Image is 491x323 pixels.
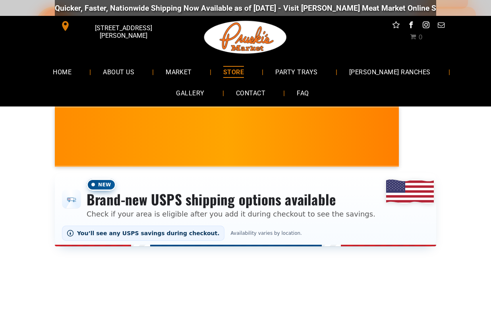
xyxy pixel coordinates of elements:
[228,230,304,236] span: Availability varies by location.
[224,83,277,104] a: CONTACT
[406,20,416,32] a: facebook
[87,191,375,208] h3: Brand-new USPS shipping options available
[285,83,321,104] a: FAQ
[164,83,216,104] a: GALLERY
[72,20,175,43] span: [STREET_ADDRESS][PERSON_NAME]
[87,209,375,219] p: Check if your area is eligible after you add it during checkout to see the savings.
[211,61,256,82] a: STORE
[55,20,176,32] a: [STREET_ADDRESS][PERSON_NAME]
[87,179,116,191] span: New
[436,20,447,32] a: email
[77,230,220,236] span: You’ll see any USPS savings during checkout.
[154,61,204,82] a: MARKET
[91,61,146,82] a: ABOUT US
[203,16,288,59] img: Pruski-s+Market+HQ+Logo2-1920w.png
[337,61,443,82] a: [PERSON_NAME] RANCHES
[55,173,436,247] div: Shipping options announcement
[418,33,422,41] span: 0
[391,20,401,32] a: Social network
[263,61,329,82] a: PARTY TRAYS
[41,61,83,82] a: HOME
[421,20,431,32] a: instagram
